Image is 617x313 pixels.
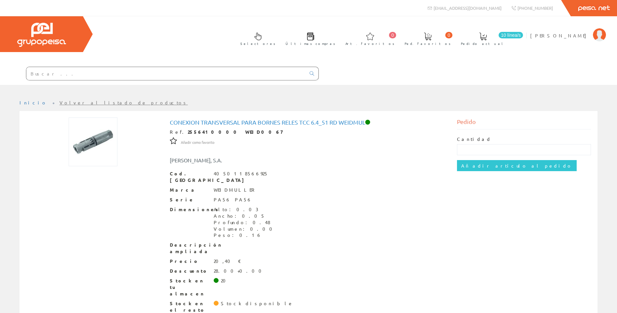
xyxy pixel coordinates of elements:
[279,27,339,49] a: Últimas compras
[461,40,505,47] span: Pedido actual
[170,119,448,126] h1: Conexion Transversal para bornes reles TCC 6.4_51 RD Weidmul
[345,40,395,47] span: Art. favoritos
[454,27,525,49] a: 10 línea/s Pedido actual
[530,32,590,39] span: [PERSON_NAME]
[221,300,293,307] div: Stock disponible
[26,67,306,80] input: Buscar ...
[170,268,209,274] span: Descuento
[240,40,275,47] span: Selectores
[170,278,209,297] span: Stock en tu almacen
[170,206,209,213] span: Dimensiones
[214,213,276,219] div: Ancho: 0.05
[17,23,66,47] img: Grupo Peisa
[20,100,47,105] a: Inicio
[60,100,188,105] a: Volver al listado de productos
[457,136,491,143] label: Cantidad
[405,40,451,47] span: Ped. favoritos
[214,197,252,203] div: PA56 PA56
[214,268,265,274] div: 28.00+0.00
[286,40,335,47] span: Últimas compras
[389,32,396,38] span: 0
[214,258,241,265] div: 20,40 €
[170,187,209,193] span: Marca
[457,117,591,129] div: Pedido
[69,117,117,166] img: Foto artículo Conexion Transversal para bornes reles TCC 6.4_51 RD Weidmul (150x150)
[188,129,282,135] strong: 2556410000 WEID0067
[214,232,276,238] div: Peso: 0.16
[445,32,452,38] span: 0
[214,219,276,226] div: Profundo: 0.48
[181,140,214,145] span: Añadir como favorito
[170,170,209,184] span: Cod. [GEOGRAPHIC_DATA]
[530,27,606,33] a: [PERSON_NAME]
[165,156,332,164] div: [PERSON_NAME], S.A.
[457,160,577,171] input: Añadir artículo al pedido
[170,258,209,265] span: Precio
[517,5,553,11] span: [PHONE_NUMBER]
[434,5,502,11] span: [EMAIL_ADDRESS][DOMAIN_NAME]
[214,187,257,193] div: WEIDMULLER
[214,206,276,213] div: Alto: 0.03
[214,170,268,177] div: 4050118566925
[499,32,523,38] span: 10 línea/s
[170,197,209,203] span: Serie
[221,278,230,284] div: 20
[181,139,214,145] a: Añadir como favorito
[170,129,448,135] div: Ref.
[214,226,276,232] div: Volumen: 0.00
[234,27,279,49] a: Selectores
[170,242,209,255] span: Descripción ampliada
